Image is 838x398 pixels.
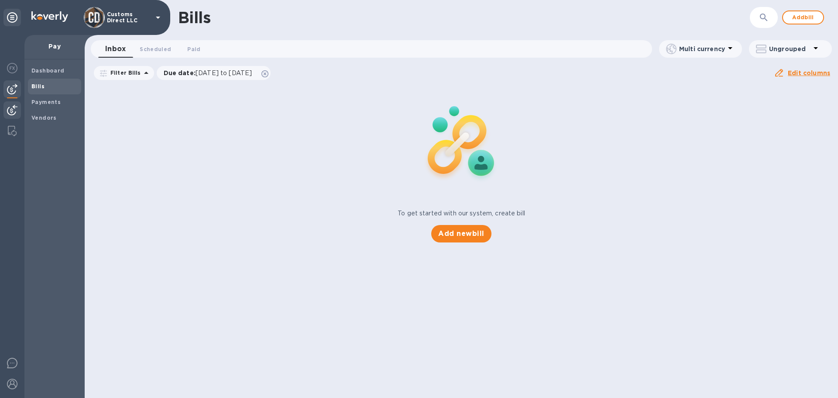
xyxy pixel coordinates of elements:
b: Bills [31,83,45,90]
p: Due date : [164,69,257,77]
span: Paid [187,45,200,54]
span: Scheduled [140,45,171,54]
p: Ungrouped [769,45,811,53]
div: Due date:[DATE] to [DATE] [157,66,271,80]
b: Dashboard [31,67,65,74]
img: Logo [31,11,68,22]
p: Filter Bills [107,69,141,76]
b: Payments [31,99,61,105]
p: Customs Direct LLC [107,11,151,24]
h1: Bills [178,8,210,27]
span: [DATE] to [DATE] [196,69,252,76]
p: Pay [31,42,78,51]
p: Multi currency [679,45,725,53]
button: Addbill [782,10,824,24]
span: Add bill [790,12,816,23]
button: Add newbill [431,225,491,242]
u: Edit columns [788,69,830,76]
span: Inbox [105,43,126,55]
div: Unpin categories [3,9,21,26]
img: Foreign exchange [7,63,17,73]
b: Vendors [31,114,57,121]
span: Add new bill [438,228,484,239]
p: To get started with our system, create bill [398,209,525,218]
